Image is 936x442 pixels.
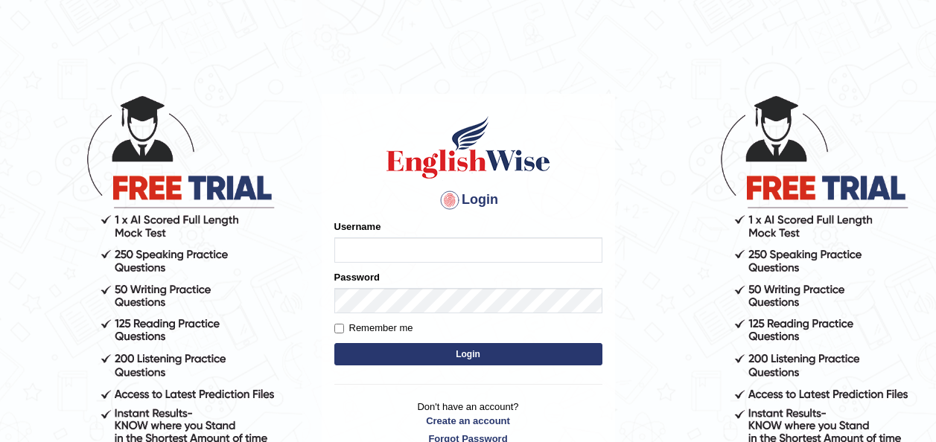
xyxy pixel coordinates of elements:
img: Logo of English Wise sign in for intelligent practice with AI [383,114,553,181]
label: Username [334,220,381,234]
button: Login [334,343,602,365]
input: Remember me [334,324,344,333]
label: Remember me [334,321,413,336]
h4: Login [334,188,602,212]
a: Create an account [334,414,602,428]
label: Password [334,270,380,284]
